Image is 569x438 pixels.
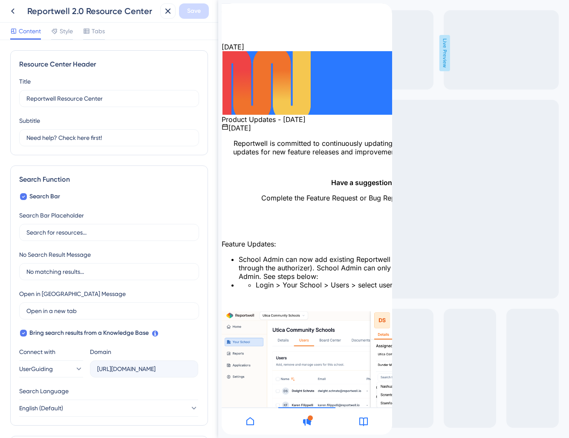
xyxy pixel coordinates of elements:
[29,328,149,338] span: Bring search results from a Knowledge Base
[97,364,191,374] input: company.help.userguiding.com
[19,210,84,220] div: Search Bar Placeholder
[7,2,43,12] span: Need Help?
[26,94,192,103] input: Title
[19,360,83,377] button: UserGuiding
[19,249,91,260] div: No Search Result Message
[19,59,199,70] div: Resource Center Header
[60,26,73,36] span: Style
[40,190,283,199] span: Complete the Feature Request or Bug Report survey in the Resource Center!
[26,228,192,237] input: Search for resources...
[19,364,53,374] span: UserGuiding
[19,116,40,126] div: Subtitle
[12,136,313,153] span: Reportwell is committed to continuously updating and improving our platform. Check regular update...
[19,76,31,87] div: Title
[7,120,29,129] span: [DATE]
[52,236,55,245] span: :
[19,347,83,357] div: Connect with
[26,306,192,316] input: Open in a new tab
[48,4,51,11] div: 3
[34,277,313,286] span: Login > Your School > Users > select user > Add to school or network > select school
[19,400,198,417] button: English (Default)
[179,3,209,19] button: Save
[110,175,212,183] strong: Have a suggestion or an issue?
[90,347,111,357] div: Domain
[26,267,192,276] input: No matching results...
[26,133,192,142] input: Description
[19,289,126,299] div: Open in [GEOGRAPHIC_DATA] Message
[187,6,201,16] span: Save
[19,26,41,36] span: Content
[27,5,157,17] div: Reportwell 2.0 Resource Center
[221,35,232,71] span: Live Preview
[92,26,105,36] span: Tabs
[29,191,60,202] span: Search Bar
[19,174,199,185] div: Search Function
[19,403,63,413] span: English (Default)
[17,252,320,277] span: School Admin can now add existing Reportwell users to their other schools (rather than going thro...
[19,386,69,396] span: Search Language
